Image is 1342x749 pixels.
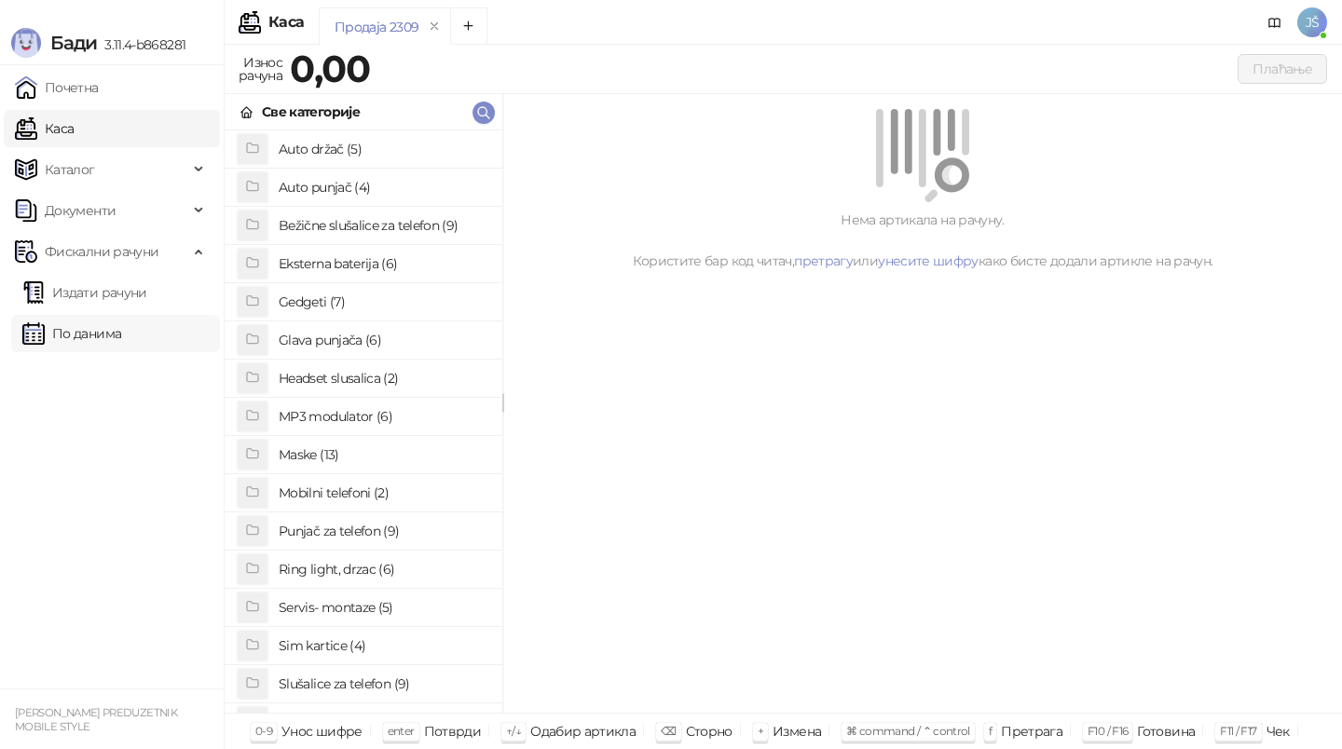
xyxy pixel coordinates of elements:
a: претрагу [794,252,853,269]
h4: Auto držač (5) [279,134,487,164]
span: 0-9 [255,724,272,738]
h4: Sim kartice (4) [279,631,487,660]
div: Продаја 2309 [335,17,418,37]
span: f [989,724,992,738]
h4: Slušalice za telefon (9) [279,669,487,699]
div: Одабир артикла [530,719,636,743]
div: Сторно [686,719,733,743]
span: Документи [45,192,116,229]
a: По данима [22,315,121,352]
a: унесите шифру [878,252,979,269]
h4: MP3 modulator (6) [279,402,487,431]
h4: Eksterna baterija (6) [279,249,487,279]
span: JŠ [1297,7,1327,37]
button: remove [422,19,446,34]
div: Нема артикала на рачуну. Користите бар код читач, или како бисте додали артикле на рачун. [526,210,1320,271]
div: Чек [1267,719,1290,743]
h4: Punjač za telefon (9) [279,516,487,546]
span: ⌫ [661,724,676,738]
span: Каталог [45,151,95,188]
span: F11 / F17 [1220,724,1256,738]
a: Каса [15,110,74,147]
span: + [758,724,763,738]
div: Готовина [1137,719,1195,743]
div: Износ рачуна [235,50,286,88]
button: Add tab [450,7,487,45]
h4: Auto punjač (4) [279,172,487,202]
span: F10 / F16 [1088,724,1128,738]
span: enter [388,724,415,738]
span: ↑/↓ [506,724,521,738]
span: Бади [50,32,97,54]
div: Унос шифре [281,719,363,743]
h4: Glava punjača (6) [279,325,487,355]
h4: Maske (13) [279,440,487,470]
div: grid [225,130,502,713]
h4: Staklo za telefon (7) [279,707,487,737]
span: ⌘ command / ⌃ control [846,724,970,738]
div: Све категорије [262,102,360,122]
span: 3.11.4-b868281 [97,36,185,53]
h4: Bežične slušalice za telefon (9) [279,211,487,240]
img: Logo [11,28,41,58]
div: Претрага [1001,719,1062,743]
a: Документација [1260,7,1290,37]
h4: Gedgeti (7) [279,287,487,317]
div: Каса [268,15,304,30]
div: Измена [773,719,821,743]
small: [PERSON_NAME] PREDUZETNIK MOBILE STYLE [15,706,177,733]
h4: Ring light, drzac (6) [279,554,487,584]
button: Плаћање [1238,54,1327,84]
h4: Servis- montaze (5) [279,592,487,622]
strong: 0,00 [290,46,370,91]
h4: Headset slusalica (2) [279,363,487,393]
span: Фискални рачуни [45,233,158,270]
div: Потврди [424,719,482,743]
a: Издати рачуни [22,274,147,311]
a: Почетна [15,69,99,106]
h4: Mobilni telefoni (2) [279,478,487,508]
